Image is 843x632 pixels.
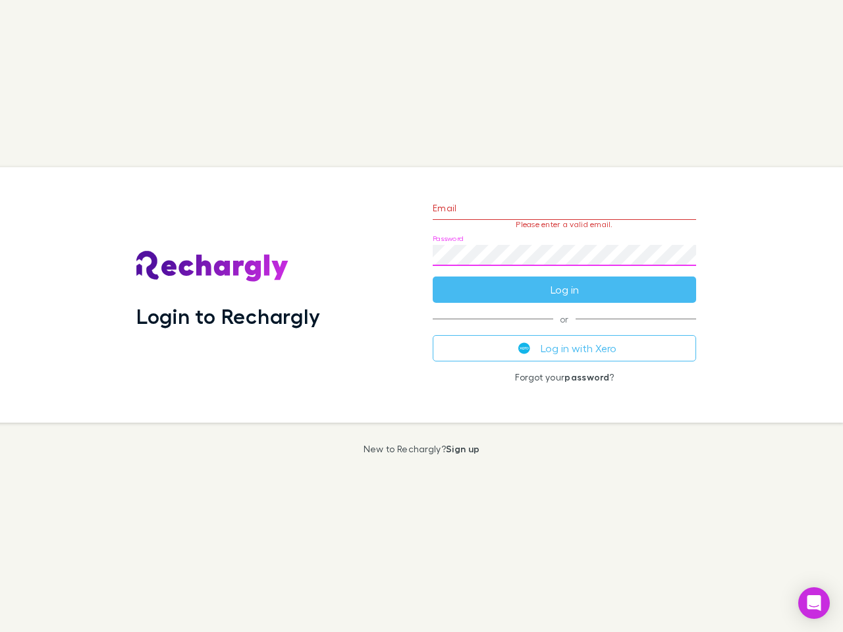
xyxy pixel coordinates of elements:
[433,220,696,229] p: Please enter a valid email.
[433,276,696,303] button: Log in
[136,251,289,282] img: Rechargly's Logo
[364,444,480,454] p: New to Rechargly?
[433,335,696,361] button: Log in with Xero
[518,342,530,354] img: Xero's logo
[446,443,479,454] a: Sign up
[433,372,696,382] p: Forgot your ?
[136,303,320,329] h1: Login to Rechargly
[433,234,464,244] label: Password
[798,587,830,619] div: Open Intercom Messenger
[564,371,609,382] a: password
